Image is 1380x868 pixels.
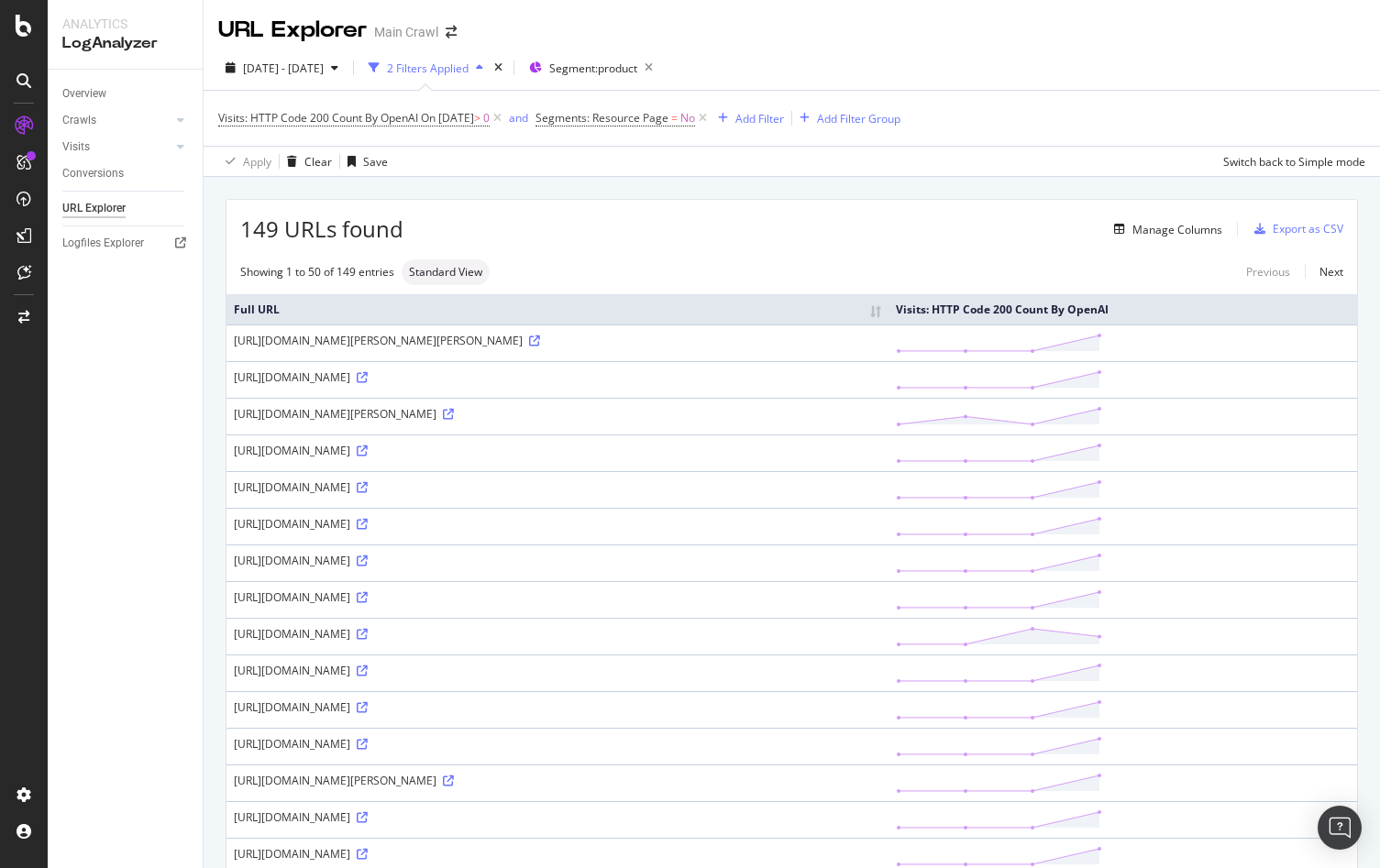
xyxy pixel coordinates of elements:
span: > [474,110,480,126]
div: [URL][DOMAIN_NAME] [234,369,881,385]
div: [URL][DOMAIN_NAME][PERSON_NAME] [234,773,881,788]
div: Showing 1 to 50 of 149 entries [240,264,394,280]
div: Logfiles Explorer [62,234,144,253]
div: arrow-right-arrow-left [446,26,457,38]
span: Standard View [409,267,482,278]
button: Switch back to Simple mode [1216,147,1365,176]
button: Add Filter [711,107,784,129]
button: Save [340,147,388,176]
div: Switch back to Simple mode [1223,154,1365,170]
a: Conversions [62,164,190,183]
a: URL Explorer [62,199,190,218]
div: 2 Filters Applied [387,60,469,76]
button: [DATE] - [DATE] [218,53,346,82]
div: [URL][DOMAIN_NAME] [234,626,881,642]
div: Add Filter [735,111,784,126]
div: Visits [62,137,90,157]
div: Open Intercom Messenger [1318,806,1362,850]
span: 149 URLs found [240,214,403,245]
div: [URL][DOMAIN_NAME] [234,699,881,715]
span: = [671,110,678,126]
a: Logfiles Explorer [62,234,190,253]
div: [URL][DOMAIN_NAME] [234,663,881,678]
div: Clear [304,154,332,170]
div: Add Filter Group [817,111,900,126]
div: Main Crawl [374,23,438,41]
th: Full URL: activate to sort column ascending [226,294,889,324]
th: Visits: HTTP Code 200 Count By OpenAI [889,294,1357,324]
div: [URL][DOMAIN_NAME] [234,516,881,532]
div: Conversions [62,164,124,183]
span: No [680,105,695,131]
div: [URL][DOMAIN_NAME] [234,553,881,568]
div: [URL][DOMAIN_NAME][PERSON_NAME] [234,406,881,422]
button: and [509,109,528,126]
button: Clear [280,147,332,176]
button: Manage Columns [1107,218,1222,240]
span: [DATE] - [DATE] [243,60,324,76]
div: Crawls [62,111,96,130]
button: Segment:product [522,53,660,82]
span: Segments: Resource Page [535,110,668,126]
span: Segment: product [549,60,637,76]
div: URL Explorer [62,199,126,218]
div: LogAnalyzer [62,33,188,54]
div: [URL][DOMAIN_NAME] [234,846,881,862]
div: [URL][DOMAIN_NAME] [234,479,881,495]
button: Apply [218,147,271,176]
div: and [509,110,528,126]
div: [URL][DOMAIN_NAME][PERSON_NAME][PERSON_NAME] [234,333,881,348]
div: Apply [243,154,271,170]
div: neutral label [402,259,490,285]
span: 0 [483,105,490,131]
div: Analytics [62,15,188,33]
div: Export as CSV [1273,221,1343,236]
div: URL Explorer [218,15,367,46]
div: [URL][DOMAIN_NAME] [234,809,881,825]
button: 2 Filters Applied [361,53,491,82]
div: Save [363,154,388,170]
div: times [491,59,506,77]
a: Next [1305,258,1343,285]
div: [URL][DOMAIN_NAME] [234,443,881,458]
span: On [DATE] [421,110,474,126]
button: Export as CSV [1247,214,1343,244]
div: [URL][DOMAIN_NAME] [234,736,881,752]
button: Add Filter Group [792,107,900,129]
div: [URL][DOMAIN_NAME] [234,589,881,605]
span: Visits: HTTP Code 200 Count By OpenAI [218,110,418,126]
a: Crawls [62,111,171,130]
div: Overview [62,84,106,104]
a: Visits [62,137,171,157]
div: Manage Columns [1132,222,1222,237]
a: Overview [62,84,190,104]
